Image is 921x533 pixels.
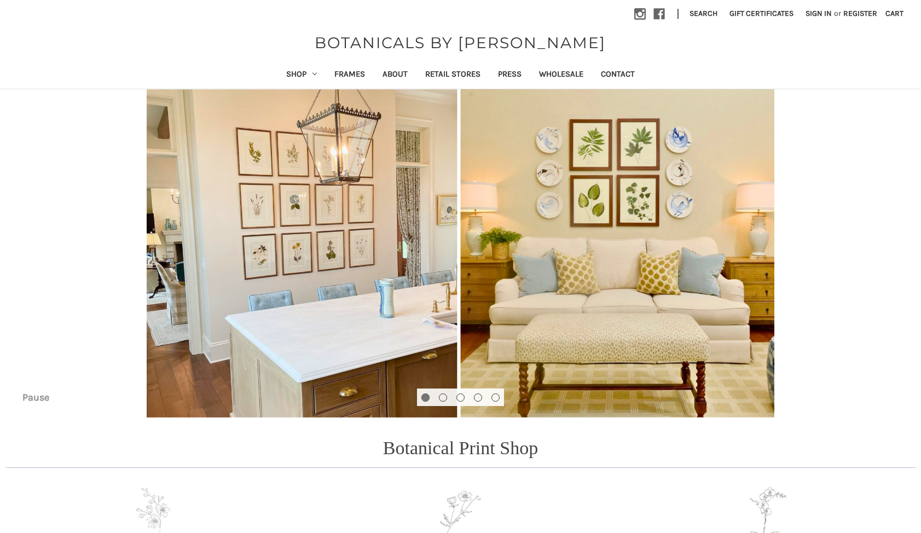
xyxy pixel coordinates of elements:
button: Pause carousel [14,389,57,406]
p: Botanical Print Shop [383,434,538,462]
button: Go to slide 5 of 5 [491,393,500,402]
span: or [833,8,842,19]
a: Wholesale [530,62,592,89]
a: Retail Stores [416,62,489,89]
a: Press [489,62,530,89]
a: Shop [277,62,326,89]
button: Go to slide 3 of 5 [456,393,465,402]
a: Contact [592,62,644,89]
a: Frames [326,62,374,89]
li: | [673,5,683,23]
span: Cart [885,9,903,18]
button: Go to slide 1 of 5, active [421,393,430,402]
a: About [374,62,416,89]
button: Go to slide 4 of 5 [474,393,482,402]
a: BOTANICALS BY [PERSON_NAME] [309,31,611,54]
button: Go to slide 2 of 5 [439,393,447,402]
